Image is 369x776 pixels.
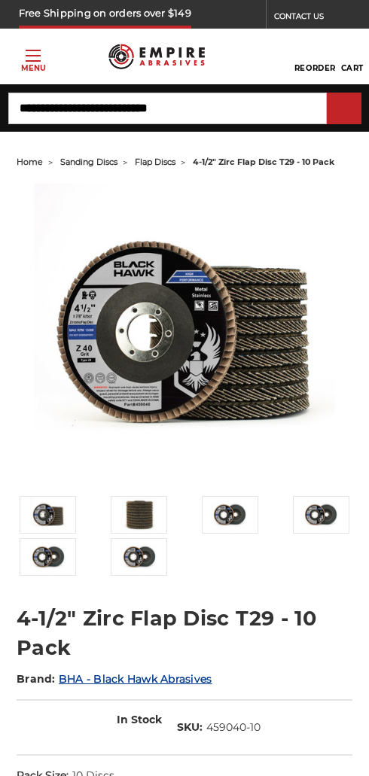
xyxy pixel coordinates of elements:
[108,38,205,75] img: Empire Abrasives
[121,539,157,575] img: 120 grit zirc flap disc
[21,62,46,74] p: Menu
[26,55,41,56] span: Toggle menu
[135,157,175,167] a: flap discs
[341,40,364,73] a: Cart
[341,63,364,73] span: Cart
[303,497,339,533] img: 60 grit zirc flap disc
[17,672,56,686] span: Brand:
[17,604,352,662] h1: 4-1/2" Zirc Flap Disc T29 - 10 Pack
[30,497,66,533] img: 4.5" Black Hawk Zirconia Flap Disc 10 Pack
[206,720,261,735] dd: 459040-10
[193,157,334,167] span: 4-1/2" zirc flap disc t29 - 10 pack
[329,94,359,124] input: Submit
[60,157,117,167] a: sanding discs
[294,40,336,73] a: Reorder
[294,63,336,73] span: Reorder
[59,672,212,686] a: BHA - Black Hawk Abrasives
[177,720,203,735] dt: SKU:
[17,157,43,167] a: home
[117,713,162,726] span: In Stock
[212,497,248,533] img: 40 grit zirc flap disc
[274,8,351,29] a: CONTACT US
[121,497,157,533] img: 10 pack of premium black hawk flap discs
[30,539,66,575] img: 80 grit zirc flap disc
